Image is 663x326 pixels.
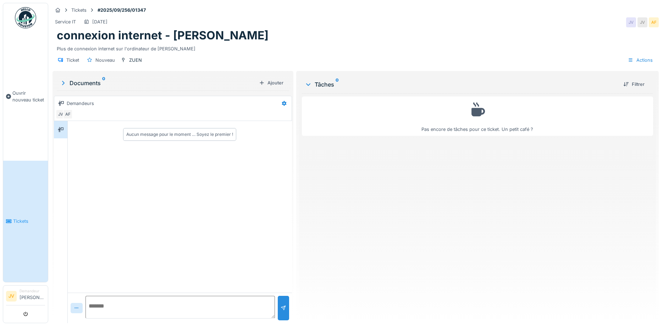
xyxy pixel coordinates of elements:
[13,218,45,225] span: Tickets
[126,131,233,138] div: Aucun message pour le moment … Soyez le premier !
[55,18,76,25] div: Service IT
[3,32,48,161] a: Ouvrir nouveau ticket
[63,109,73,119] div: AF
[20,288,45,294] div: Demandeur
[57,43,654,52] div: Plus de connexion internet sur l'ordinateur de [PERSON_NAME]
[3,161,48,282] a: Tickets
[71,7,87,13] div: Tickets
[129,57,142,63] div: ZUEN
[60,79,256,87] div: Documents
[56,109,66,119] div: JV
[95,7,149,13] strong: #2025/09/256/01347
[256,78,286,88] div: Ajouter
[336,80,339,89] sup: 0
[95,57,115,63] div: Nouveau
[20,288,45,304] li: [PERSON_NAME]
[15,7,36,28] img: Badge_color-CXgf-gQk.svg
[66,57,79,63] div: Ticket
[305,80,618,89] div: Tâches
[6,288,45,305] a: JV Demandeur[PERSON_NAME]
[637,17,647,27] div: JV
[67,100,94,107] div: Demandeurs
[6,291,17,302] li: JV
[57,29,269,42] h1: connexion internet - [PERSON_NAME]
[102,79,105,87] sup: 0
[649,17,659,27] div: AF
[625,55,656,65] div: Actions
[306,100,648,133] div: Pas encore de tâches pour ce ticket. Un petit café ?
[92,18,107,25] div: [DATE]
[626,17,636,27] div: JV
[12,90,45,103] span: Ouvrir nouveau ticket
[620,79,647,89] div: Filtrer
